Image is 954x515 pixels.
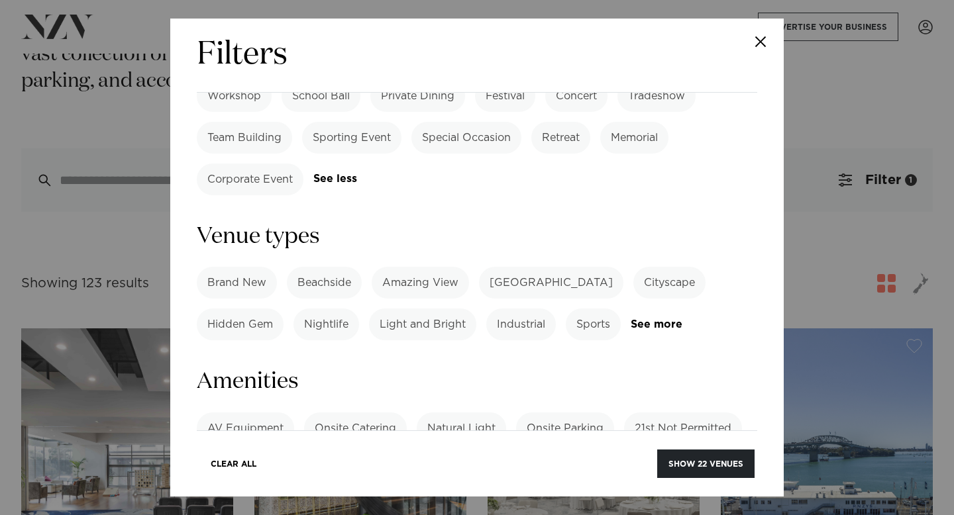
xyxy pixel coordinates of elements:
[197,308,284,340] label: Hidden Gem
[624,412,742,444] label: 21st Not Permitted
[633,267,706,299] label: Cityscape
[600,122,668,154] label: Memorial
[545,80,608,112] label: Concert
[282,80,360,112] label: School Ball
[197,367,757,397] h3: Amenities
[197,80,272,112] label: Workshop
[302,122,401,154] label: Sporting Event
[197,122,292,154] label: Team Building
[516,412,614,444] label: Onsite Parking
[304,412,407,444] label: Onsite Catering
[287,267,362,299] label: Beachside
[372,267,469,299] label: Amazing View
[197,34,288,76] h2: Filters
[369,308,476,340] label: Light and Bright
[531,122,590,154] label: Retreat
[199,449,268,478] button: Clear All
[197,164,303,195] label: Corporate Event
[370,80,465,112] label: Private Dining
[617,80,696,112] label: Tradeshow
[566,308,621,340] label: Sports
[197,222,757,252] h3: Venue types
[475,80,535,112] label: Festival
[197,267,277,299] label: Brand New
[479,267,623,299] label: [GEOGRAPHIC_DATA]
[197,412,294,444] label: AV Equipment
[417,412,506,444] label: Natural Light
[293,308,359,340] label: Nightlife
[486,308,556,340] label: Industrial
[411,122,521,154] label: Special Occasion
[737,19,784,65] button: Close
[657,449,755,478] button: Show 22 venues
